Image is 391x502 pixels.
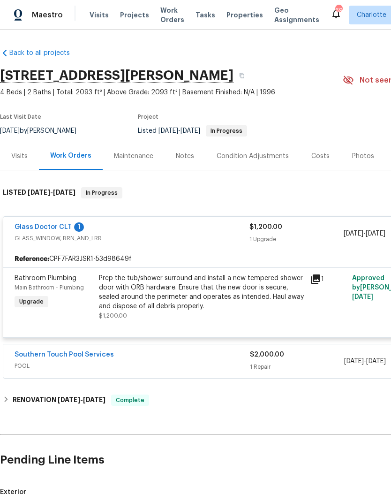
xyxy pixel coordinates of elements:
[366,358,386,365] span: [DATE]
[335,6,342,15] div: 69
[249,235,343,244] div: 1 Upgrade
[15,275,76,281] span: Bathroom Plumbing
[28,189,50,196] span: [DATE]
[160,6,184,24] span: Work Orders
[217,152,289,161] div: Condition Adjustments
[112,396,148,405] span: Complete
[58,396,80,403] span: [DATE]
[311,152,330,161] div: Costs
[15,234,249,243] span: GLASS_WINDOW, BRN_AND_LRR
[176,152,194,161] div: Notes
[357,10,386,20] span: Charlotte
[32,10,63,20] span: Maestro
[28,189,75,196] span: -
[250,362,344,372] div: 1 Repair
[120,10,149,20] span: Projects
[15,285,84,290] span: Main Bathroom - Plumbing
[195,12,215,18] span: Tasks
[15,224,72,230] a: Glass Doctor CLT
[226,10,263,20] span: Properties
[158,128,178,134] span: [DATE]
[3,187,75,198] h6: LISTED
[99,313,127,319] span: $1,200.00
[99,274,304,311] div: Prep the tub/shower surround and install a new tempered shower door with ORB hardware. Ensure tha...
[13,395,105,406] h6: RENOVATION
[15,297,47,306] span: Upgrade
[83,396,105,403] span: [DATE]
[58,396,105,403] span: -
[15,351,114,358] a: Southern Touch Pool Services
[15,254,49,264] b: Reference:
[250,351,284,358] span: $2,000.00
[366,230,385,237] span: [DATE]
[74,222,84,232] div: 1
[344,230,363,237] span: [DATE]
[53,189,75,196] span: [DATE]
[352,294,373,300] span: [DATE]
[180,128,200,134] span: [DATE]
[249,224,282,230] span: $1,200.00
[233,67,250,84] button: Copy Address
[158,128,200,134] span: -
[138,114,158,120] span: Project
[310,274,346,285] div: 1
[344,229,385,238] span: -
[114,152,153,161] div: Maintenance
[138,128,247,134] span: Listed
[50,151,91,160] div: Work Orders
[11,152,28,161] div: Visits
[207,128,246,134] span: In Progress
[344,357,386,366] span: -
[344,358,364,365] span: [DATE]
[82,188,121,198] span: In Progress
[90,10,109,20] span: Visits
[15,361,250,371] span: POOL
[274,6,319,24] span: Geo Assignments
[352,152,374,161] div: Photos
